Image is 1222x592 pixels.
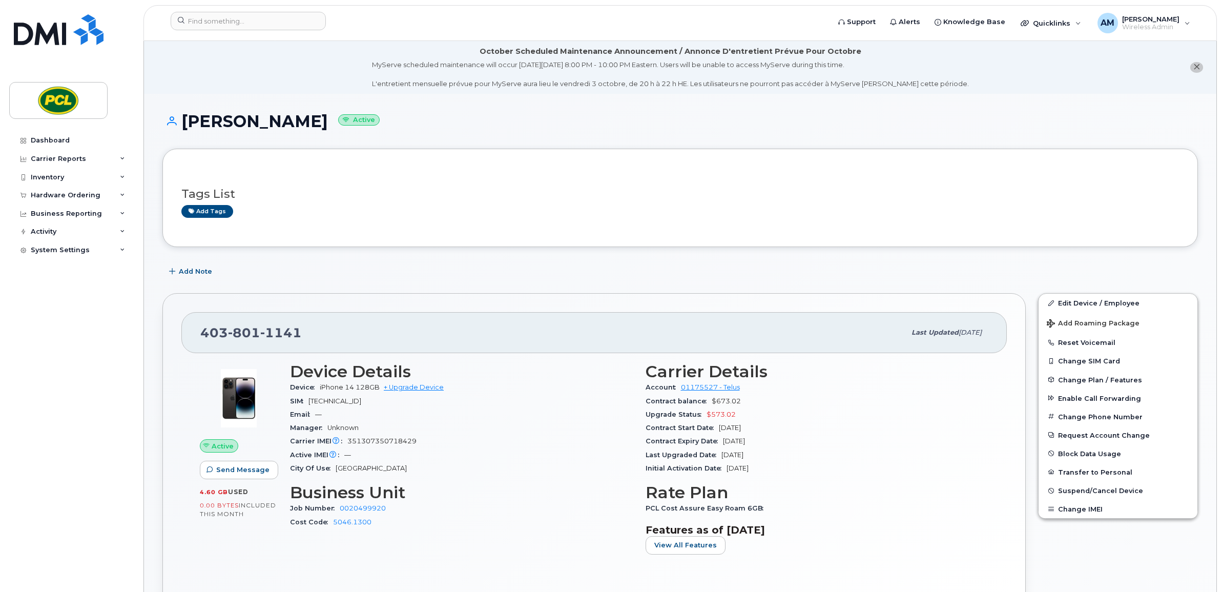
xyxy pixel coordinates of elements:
[290,464,336,472] span: City Of Use
[1058,487,1143,495] span: Suspend/Cancel Device
[216,465,270,475] span: Send Message
[1039,352,1197,370] button: Change SIM Card
[646,536,726,555] button: View All Features
[1039,500,1197,518] button: Change IMEI
[681,383,740,391] a: 01175527 - Telus
[646,362,989,381] h3: Carrier Details
[260,325,302,340] span: 1141
[646,504,769,512] span: PCL Cost Assure Easy Roam 6GB
[290,483,633,502] h3: Business Unit
[384,383,444,391] a: + Upgrade Device
[1058,394,1141,402] span: Enable Call Forwarding
[646,383,681,391] span: Account
[1039,333,1197,352] button: Reset Voicemail
[1039,444,1197,463] button: Block Data Usage
[1039,371,1197,389] button: Change Plan / Features
[646,411,707,418] span: Upgrade Status
[228,488,248,496] span: used
[1047,319,1140,329] span: Add Roaming Package
[290,424,327,432] span: Manager
[347,437,417,445] span: 351307350718429
[646,437,723,445] span: Contract Expiry Date
[290,362,633,381] h3: Device Details
[200,502,239,509] span: 0.00 Bytes
[162,262,221,281] button: Add Note
[200,488,228,496] span: 4.60 GB
[654,540,717,550] span: View All Features
[228,325,260,340] span: 801
[1039,426,1197,444] button: Request Account Change
[719,424,741,432] span: [DATE]
[181,205,233,218] a: Add tags
[290,518,333,526] span: Cost Code
[1039,312,1197,333] button: Add Roaming Package
[344,451,351,459] span: —
[912,329,959,336] span: Last updated
[162,112,1198,130] h1: [PERSON_NAME]
[340,504,386,512] a: 0020499920
[290,383,320,391] span: Device
[1039,389,1197,407] button: Enable Call Forwarding
[1058,376,1142,383] span: Change Plan / Features
[646,397,712,405] span: Contract balance
[707,411,736,418] span: $573.02
[721,451,743,459] span: [DATE]
[333,518,371,526] a: 5046.1300
[290,411,315,418] span: Email
[200,325,302,340] span: 403
[1190,62,1203,73] button: close notification
[646,451,721,459] span: Last Upgraded Date
[200,461,278,479] button: Send Message
[336,464,407,472] span: [GEOGRAPHIC_DATA]
[315,411,322,418] span: —
[959,329,982,336] span: [DATE]
[727,464,749,472] span: [DATE]
[646,483,989,502] h3: Rate Plan
[290,397,308,405] span: SIM
[480,46,861,57] div: October Scheduled Maintenance Announcement / Annonce D'entretient Prévue Pour Octobre
[208,368,270,429] img: image20231002-4137094-12l9yso.jpeg
[308,397,361,405] span: [TECHNICAL_ID]
[712,397,741,405] span: $673.02
[290,504,340,512] span: Job Number
[320,383,380,391] span: iPhone 14 128GB
[212,441,234,451] span: Active
[372,60,969,89] div: MyServe scheduled maintenance will occur [DATE][DATE] 8:00 PM - 10:00 PM Eastern. Users will be u...
[290,451,344,459] span: Active IMEI
[327,424,359,432] span: Unknown
[338,114,380,126] small: Active
[179,267,212,276] span: Add Note
[290,437,347,445] span: Carrier IMEI
[1039,407,1197,426] button: Change Phone Number
[1039,463,1197,481] button: Transfer to Personal
[181,188,1179,200] h3: Tags List
[646,464,727,472] span: Initial Activation Date
[1039,294,1197,312] a: Edit Device / Employee
[646,524,989,536] h3: Features as of [DATE]
[646,424,719,432] span: Contract Start Date
[1039,481,1197,500] button: Suspend/Cancel Device
[723,437,745,445] span: [DATE]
